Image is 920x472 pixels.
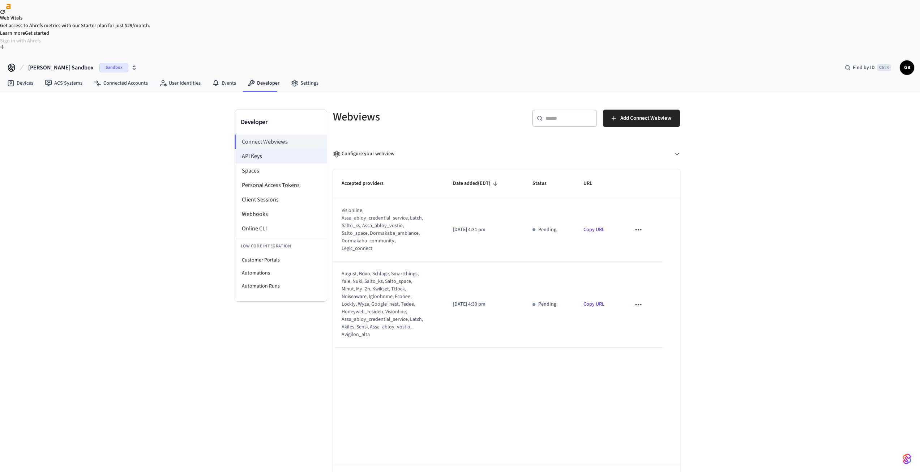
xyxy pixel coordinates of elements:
[583,178,602,189] span: URL
[583,226,604,233] a: Copy URL
[342,270,427,339] div: august, brivo, schlage, smartthings, yale, nuki, salto_ks, salto_space, minut, my_2n, kwikset, tt...
[235,239,327,254] li: Low Code Integration
[28,63,94,72] span: [PERSON_NAME] Sandbox
[333,144,680,163] button: Configure your webview
[532,178,556,189] span: Status
[333,110,502,124] h5: Webviews
[285,77,324,90] a: Settings
[235,267,327,280] li: Automations
[235,254,327,267] li: Customer Portals
[235,192,327,207] li: Client Sessions
[235,135,327,149] li: Connect Webviews
[453,226,515,234] p: [DATE] 4:31 pm
[583,301,604,308] a: Copy URL
[235,221,327,236] li: Online CLI
[853,64,875,71] span: Find by ID
[235,207,327,221] li: Webhooks
[39,77,88,90] a: ACS Systems
[88,77,154,90] a: Connected Accounts
[900,60,914,75] button: GB
[333,150,394,158] div: Configure your webview
[235,280,327,293] li: Automation Runs
[235,178,327,192] li: Personal Access Tokens
[99,63,128,72] span: Sandbox
[206,77,242,90] a: Events
[538,226,556,234] p: Pending
[342,178,393,189] span: Accepted providers
[1,77,39,90] a: Devices
[241,117,321,127] h3: Developer
[453,178,500,189] span: Date added(EDT)
[839,61,897,74] div: Find by IDCtrl K
[620,114,671,123] span: Add Connect Webview
[235,163,327,178] li: Spaces
[877,64,891,71] span: Ctrl K
[333,169,680,348] table: sticky table
[453,301,515,308] p: [DATE] 4:30 pm
[25,30,49,37] button: Get started
[538,301,556,308] p: Pending
[342,207,427,252] div: visionline, assa_abloy_credential_service, latch, salto_ks, assa_abloy_vostio, salto_space, dorma...
[242,77,285,90] a: Developer
[235,149,327,163] li: API Keys
[603,110,680,127] button: Add Connect Webview
[900,61,913,74] span: GB
[154,77,206,90] a: User Identities
[903,453,911,465] img: SeamLogoGradient.69752ec5.svg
